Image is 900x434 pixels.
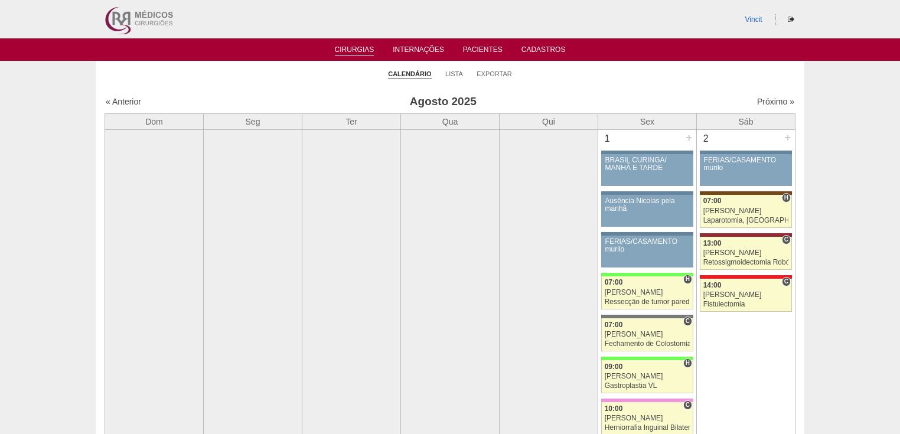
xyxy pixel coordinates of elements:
div: Key: Assunção [700,275,792,279]
span: 13:00 [703,239,722,247]
div: Fechamento de Colostomia ou Enterostomia [605,340,690,348]
th: Ter [302,113,401,129]
a: Pacientes [463,45,503,57]
div: Key: Aviso [700,151,792,154]
div: Ressecção de tumor parede abdominal pélvica [605,298,690,306]
th: Dom [105,113,204,129]
a: FÉRIAS/CASAMENTO murilo [700,154,792,186]
div: Key: Brasil [601,357,693,360]
a: FÉRIAS/CASAMENTO murilo [601,236,693,267]
div: Fistulectomia [703,301,789,308]
span: 10:00 [605,404,623,413]
div: 2 [697,130,715,148]
a: H 07:00 [PERSON_NAME] Laparotomia, [GEOGRAPHIC_DATA], Drenagem, Bridas [700,195,792,228]
th: Sex [598,113,697,129]
div: Key: Sírio Libanês [700,233,792,237]
div: [PERSON_NAME] [605,289,690,296]
a: C 14:00 [PERSON_NAME] Fistulectomia [700,279,792,312]
a: Vincit [745,15,762,24]
div: + [782,130,793,145]
div: Laparotomia, [GEOGRAPHIC_DATA], Drenagem, Bridas [703,217,789,224]
div: [PERSON_NAME] [703,207,789,215]
span: Hospital [683,358,692,368]
span: Hospital [683,275,692,284]
div: + [684,130,694,145]
div: Key: Albert Einstein [601,399,693,402]
span: Hospital [782,193,791,203]
th: Qua [401,113,500,129]
div: FÉRIAS/CASAMENTO murilo [704,156,788,172]
div: [PERSON_NAME] [605,331,690,338]
div: Ausência Nicolas pela manhã [605,197,690,213]
i: Sair [788,16,794,23]
a: Calendário [388,70,431,79]
a: « Anterior [106,97,141,106]
a: Cadastros [521,45,566,57]
div: Retossigmoidectomia Robótica [703,259,789,266]
span: Consultório [683,400,692,410]
div: Key: Santa Catarina [601,315,693,318]
a: C 07:00 [PERSON_NAME] Fechamento de Colostomia ou Enterostomia [601,318,693,351]
div: [PERSON_NAME] [605,373,690,380]
a: Lista [445,70,463,78]
h3: Agosto 2025 [271,93,615,110]
div: Key: Brasil [601,273,693,276]
div: Key: Aviso [601,232,693,236]
div: BRASIL CURINGA/ MANHÃ E TARDE [605,156,690,172]
div: Key: Santa Joana [700,191,792,195]
a: Internações [393,45,444,57]
th: Qui [500,113,598,129]
span: Consultório [782,235,791,244]
th: Seg [204,113,302,129]
a: H 07:00 [PERSON_NAME] Ressecção de tumor parede abdominal pélvica [601,276,693,309]
a: Próximo » [757,97,794,106]
span: 07:00 [703,197,722,205]
div: [PERSON_NAME] [605,415,690,422]
div: Key: Aviso [601,191,693,195]
div: Key: Aviso [601,151,693,154]
span: Consultório [683,316,692,326]
span: 09:00 [605,363,623,371]
span: 14:00 [703,281,722,289]
a: Exportar [477,70,512,78]
div: Herniorrafia Inguinal Bilateral [605,424,690,432]
span: 07:00 [605,278,623,286]
a: Cirurgias [335,45,374,56]
div: [PERSON_NAME] [703,291,789,299]
a: H 09:00 [PERSON_NAME] Gastroplastia VL [601,360,693,393]
div: Gastroplastia VL [605,382,690,390]
div: [PERSON_NAME] [703,249,789,257]
a: C 13:00 [PERSON_NAME] Retossigmoidectomia Robótica [700,237,792,270]
span: 07:00 [605,321,623,329]
div: FÉRIAS/CASAMENTO murilo [605,238,690,253]
th: Sáb [697,113,795,129]
a: Ausência Nicolas pela manhã [601,195,693,227]
a: BRASIL CURINGA/ MANHÃ E TARDE [601,154,693,186]
span: Consultório [782,277,791,286]
div: 1 [598,130,617,148]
